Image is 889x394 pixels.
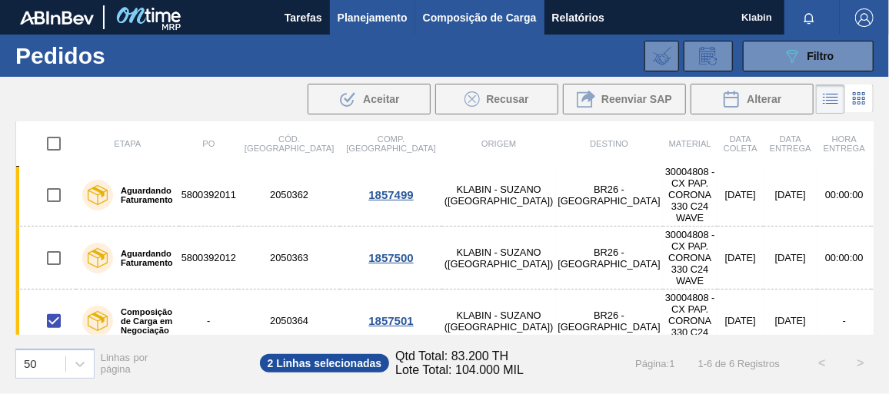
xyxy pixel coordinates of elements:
[784,7,834,28] button: Notificações
[423,8,537,27] span: Composição de Carga
[24,357,37,370] div: 50
[718,290,764,353] td: [DATE]
[635,358,674,369] span: Página : 1
[817,227,871,290] td: 00:00:00
[563,84,686,114] div: Reenviar SAP
[663,227,718,290] td: 30004808 - CX PAP. CORONA 330 C24 WAVE
[556,290,663,353] td: BR26 - [GEOGRAPHIC_DATA]
[817,164,871,227] td: 00:00:00
[817,290,871,353] td: -
[260,354,390,372] span: 2 Linhas selecionadas
[346,134,435,153] span: Comp. [GEOGRAPHIC_DATA]
[724,134,757,153] span: Data coleta
[552,8,604,27] span: Relatórios
[764,164,817,227] td: [DATE]
[486,93,528,105] span: Recusar
[342,314,439,327] div: 1857501
[395,363,524,377] span: Lote Total: 104.000 MIL
[698,358,780,369] span: 1 - 6 de 6 Registros
[556,227,663,290] td: BR26 - [GEOGRAPHIC_DATA]
[179,290,238,353] td: -
[855,8,874,27] img: Logout
[764,227,817,290] td: [DATE]
[601,93,672,105] span: Reenviar SAP
[663,290,718,353] td: 30004808 - CX PAP. CORONA 330 C24 WAVE
[691,84,814,114] button: Alterar
[718,227,764,290] td: [DATE]
[770,134,811,153] span: Data Entrega
[238,227,340,290] td: 2050363
[845,84,874,114] div: Visão em Cards
[481,139,516,148] span: Origem
[113,186,173,204] label: Aguardando Faturamento
[764,290,817,353] td: [DATE]
[803,344,841,382] button: <
[342,188,439,201] div: 1857499
[238,164,340,227] td: 2050362
[15,47,223,65] h1: Pedidos
[179,227,238,290] td: 5800392012
[238,290,340,353] td: 2050364
[363,93,399,105] span: Aceitar
[202,139,215,148] span: PO
[442,227,556,290] td: KLABIN - SUZANO ([GEOGRAPHIC_DATA])
[113,249,173,267] label: Aguardando Faturamento
[20,11,94,25] img: TNhmsLtSVTkK8tSr43FrP2fwEKptu5GPRR3wAAAABJRU5ErkJggg==
[663,164,718,227] td: 30004808 - CX PAP. CORONA 330 C24 WAVE
[342,251,439,264] div: 1857500
[308,84,431,114] div: Aceitar
[179,164,238,227] td: 5800392011
[113,307,173,335] label: Composição de Carga em Negociação
[743,41,874,71] button: Filtro
[285,8,322,27] span: Tarefas
[590,139,628,148] span: Destino
[245,134,334,153] span: Cód. [GEOGRAPHIC_DATA]
[644,41,679,71] div: Importar Negociações dos Pedidos
[718,164,764,227] td: [DATE]
[807,50,834,62] span: Filtro
[824,134,865,153] span: Hora Entrega
[841,344,880,382] button: >
[669,139,711,148] span: Material
[435,84,558,114] div: Recusar
[442,164,556,227] td: KLABIN - SUZANO ([GEOGRAPHIC_DATA])
[442,290,556,353] td: KLABIN - SUZANO ([GEOGRAPHIC_DATA])
[691,84,814,114] div: Alterar Pedido
[101,352,148,375] span: Linhas por página
[395,349,508,363] span: Qtd Total: 83.200 TH
[816,84,845,114] div: Visão em Lista
[684,41,733,71] div: Solicitação de Revisão de Pedidos
[338,8,408,27] span: Planejamento
[747,93,781,105] span: Alterar
[114,139,141,148] span: Etapa
[556,164,663,227] td: BR26 - [GEOGRAPHIC_DATA]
